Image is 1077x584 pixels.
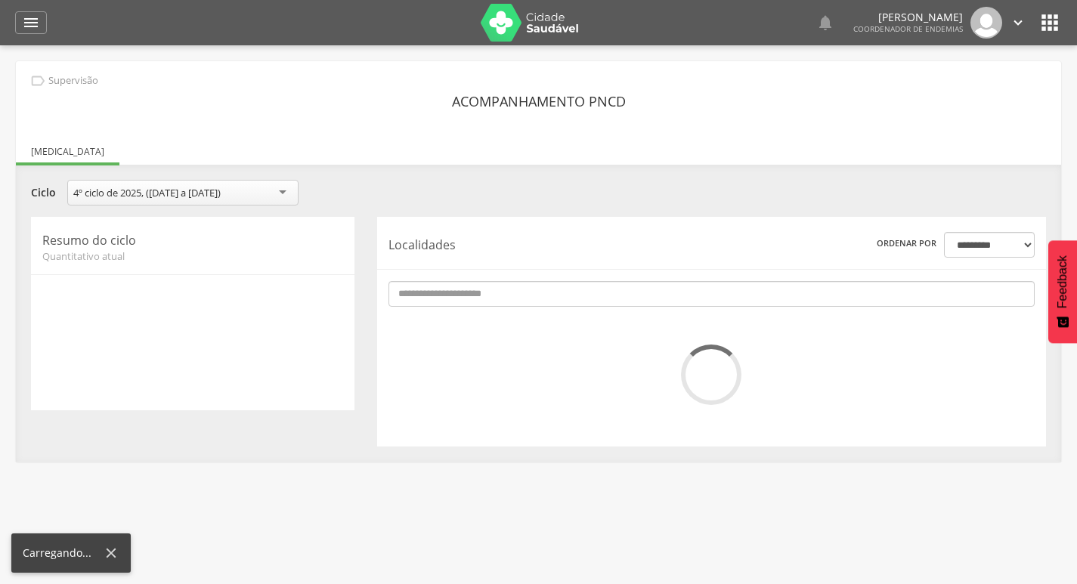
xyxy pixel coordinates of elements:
span: Coordenador de Endemias [853,23,963,34]
header: Acompanhamento PNCD [452,88,626,115]
p: Localidades [388,236,667,254]
div: Carregando... [23,545,103,561]
button: Feedback - Mostrar pesquisa [1048,240,1077,343]
a:  [816,7,834,39]
p: [PERSON_NAME] [853,12,963,23]
i:  [1010,14,1026,31]
label: Ordenar por [877,237,936,249]
i:  [816,14,834,32]
i:  [29,73,46,89]
i:  [1038,11,1062,35]
a:  [1010,7,1026,39]
i:  [22,14,40,32]
p: Resumo do ciclo [42,232,343,249]
p: Supervisão [48,75,98,87]
span: Quantitativo atual [42,249,343,263]
label: Ciclo [31,185,56,200]
span: Feedback [1056,255,1069,308]
div: 4º ciclo de 2025, ([DATE] a [DATE]) [73,186,221,199]
a:  [15,11,47,34]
